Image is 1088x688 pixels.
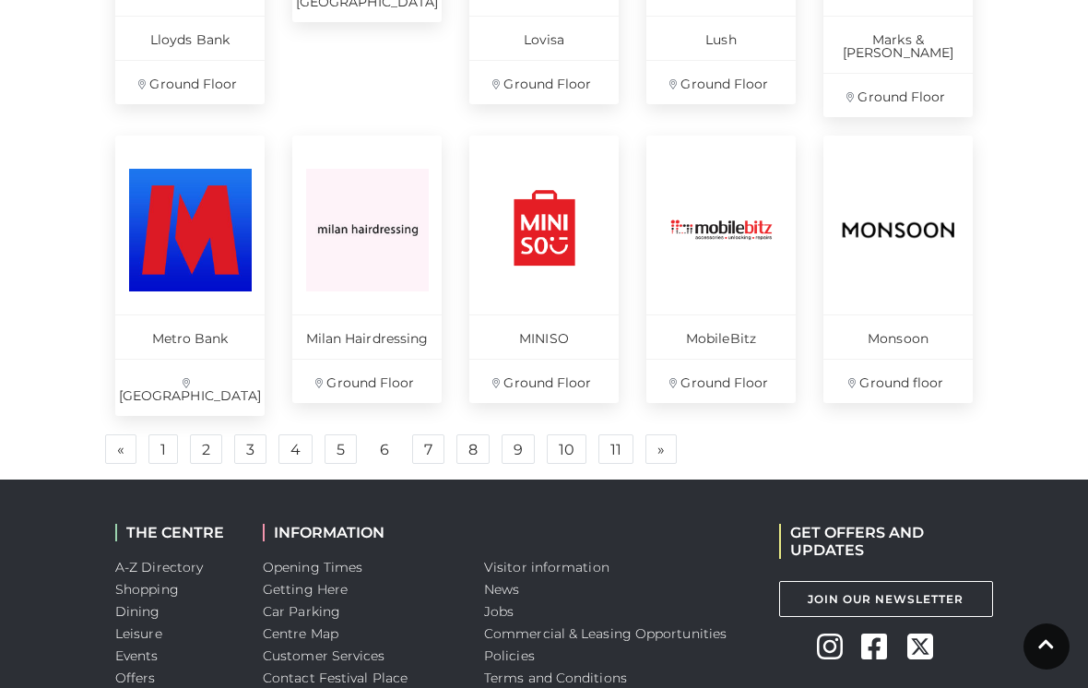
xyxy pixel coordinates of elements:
p: Metro Bank [115,314,265,359]
p: MobileBitz [646,314,796,359]
a: Customer Services [263,647,385,664]
p: Ground Floor [292,359,442,403]
a: Milan Hairdressing Ground Floor [292,136,442,403]
span: » [657,443,665,456]
a: Jobs [484,603,514,620]
span: « [117,443,124,456]
p: Milan Hairdressing [292,314,442,359]
h2: THE CENTRE [115,524,235,541]
p: MINISO [469,314,619,359]
a: Centre Map [263,625,338,642]
a: Terms and Conditions [484,670,627,686]
p: Monsoon [823,314,973,359]
a: 5 [325,434,357,464]
a: 11 [598,434,633,464]
a: 7 [412,434,444,464]
a: Getting Here [263,581,348,598]
p: Ground Floor [646,359,796,403]
h2: GET OFFERS AND UPDATES [779,524,973,559]
p: [GEOGRAPHIC_DATA] [115,359,265,416]
a: MobileBitz Ground Floor [646,136,796,403]
p: Lush [646,16,796,60]
a: 2 [190,434,222,464]
a: 10 [547,434,586,464]
h2: INFORMATION [263,524,456,541]
p: Ground Floor [646,60,796,104]
a: Events [115,647,159,664]
a: Dining [115,603,160,620]
a: Commercial & Leasing Opportunities [484,625,727,642]
a: 6 [369,435,400,465]
a: Next [645,434,677,464]
a: Car Parking [263,603,340,620]
a: Opening Times [263,559,362,575]
a: News [484,581,519,598]
p: Lovisa [469,16,619,60]
a: Monsoon Ground floor [823,136,973,403]
a: Metro Bank [GEOGRAPHIC_DATA] [115,136,265,416]
a: Contact Festival Place [263,670,408,686]
a: Shopping [115,581,179,598]
a: 1 [148,434,178,464]
p: Ground Floor [469,359,619,403]
a: Previous [105,434,136,464]
a: 3 [234,434,266,464]
a: A-Z Directory [115,559,203,575]
p: Ground floor [823,359,973,403]
p: Ground Floor [469,60,619,104]
a: Join Our Newsletter [779,581,993,617]
p: Ground Floor [115,60,265,104]
p: Lloyds Bank [115,16,265,60]
a: Leisure [115,625,162,642]
a: 9 [502,434,535,464]
a: Visitor information [484,559,609,575]
a: Policies [484,647,535,664]
a: 8 [456,434,490,464]
p: Marks & [PERSON_NAME] [823,16,973,73]
p: Ground Floor [823,73,973,117]
a: 4 [278,434,313,464]
a: MINISO Ground Floor [469,136,619,403]
a: Offers [115,670,156,686]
